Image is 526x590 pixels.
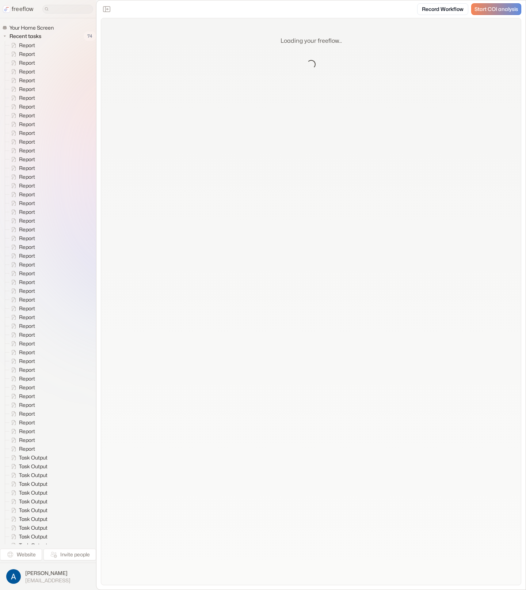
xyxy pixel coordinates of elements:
span: Task Output [18,489,50,496]
span: Report [18,50,37,58]
a: Report [5,50,38,58]
span: Report [18,270,37,277]
a: Report [5,427,38,436]
span: Report [18,217,37,224]
a: Report [5,173,38,181]
span: Report [18,68,37,75]
span: Report [18,226,37,233]
span: Task Output [18,533,50,540]
span: Report [18,94,37,102]
a: Report [5,58,38,67]
a: freeflow [3,5,34,14]
a: Report [5,330,38,339]
a: Report [5,357,38,366]
span: Recent tasks [8,33,43,40]
span: Report [18,138,37,145]
a: Report [5,225,38,234]
a: Report [5,111,38,120]
span: Report [18,428,37,435]
img: profile [6,569,21,584]
span: Report [18,235,37,242]
a: Report [5,94,38,102]
p: freeflow [12,5,34,14]
a: Report [5,251,38,260]
span: Report [18,358,37,365]
a: Task Output [5,488,50,497]
span: Task Output [18,498,50,505]
a: Task Output [5,462,50,471]
a: Task Output [5,497,50,506]
a: Report [5,181,38,190]
span: Report [18,314,37,321]
a: Start COI analysis [471,3,521,15]
a: Task Output [5,506,50,515]
span: Report [18,366,37,374]
span: Report [18,200,37,207]
span: Task Output [18,454,50,461]
a: Report [5,164,38,173]
span: Report [18,182,37,189]
a: Report [5,304,38,313]
a: Report [5,383,38,392]
span: Report [18,401,37,409]
a: Report [5,313,38,322]
span: Task Output [18,542,50,549]
a: Report [5,418,38,427]
button: Invite people [43,549,96,560]
a: Report [5,278,38,287]
span: [EMAIL_ADDRESS] [25,577,70,584]
a: Your Home Screen [2,24,57,31]
a: Report [5,155,38,164]
span: Report [18,86,37,93]
a: Report [5,392,38,401]
a: Task Output [5,480,50,488]
span: Report [18,384,37,391]
span: Report [18,296,37,303]
span: Report [18,103,37,110]
span: [PERSON_NAME] [25,570,70,577]
span: Report [18,340,37,347]
a: Report [5,216,38,225]
a: Report [5,295,38,304]
span: Report [18,59,37,67]
span: Report [18,419,37,426]
span: Report [18,129,37,137]
a: Report [5,269,38,278]
span: Report [18,252,37,260]
a: Report [5,199,38,208]
a: Report [5,366,38,374]
span: Task Output [18,463,50,470]
a: Report [5,339,38,348]
span: Task Output [18,472,50,479]
button: [PERSON_NAME][EMAIL_ADDRESS] [4,567,92,586]
a: Report [5,374,38,383]
a: Task Output [5,453,50,462]
span: Report [18,112,37,119]
a: Report [5,322,38,330]
a: Task Output [5,523,50,532]
a: Report [5,137,38,146]
span: Report [18,305,37,312]
span: Report [18,445,37,453]
a: Task Output [5,532,50,541]
span: Report [18,156,37,163]
a: Report [5,445,38,453]
a: Report [5,409,38,418]
a: Report [5,129,38,137]
span: Report [18,322,37,330]
span: Report [18,375,37,382]
a: Report [5,287,38,295]
span: Report [18,393,37,400]
a: Report [5,67,38,76]
a: Report [5,76,38,85]
span: Task Output [18,524,50,532]
span: Report [18,436,37,444]
span: Report [18,349,37,356]
a: Report [5,208,38,216]
a: Report [5,348,38,357]
a: Report [5,120,38,129]
span: Task Output [18,480,50,488]
p: Loading your freeflow... [281,37,342,45]
button: Close the sidebar [101,3,113,15]
span: Report [18,261,37,268]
